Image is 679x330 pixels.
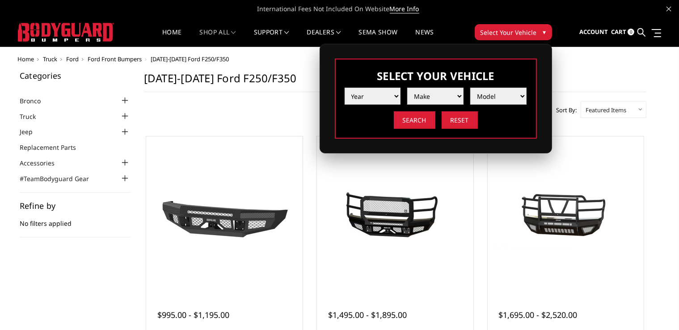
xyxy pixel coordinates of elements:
[415,29,434,47] a: News
[162,29,181,47] a: Home
[20,143,87,152] a: Replacement Parts
[200,29,236,47] a: shop all
[151,55,229,63] span: [DATE]-[DATE] Ford F250/F350
[20,127,44,136] a: Jeep
[307,29,341,47] a: Dealers
[345,68,527,83] h3: Select Your Vehicle
[254,29,289,47] a: Support
[20,96,52,106] a: Bronco
[328,309,407,320] span: $1,495.00 - $1,895.00
[20,202,131,210] h5: Refine by
[43,55,58,63] a: Truck
[390,4,419,13] a: More Info
[345,88,401,105] select: Please select the value from list.
[611,28,626,36] span: Cart
[407,88,464,105] select: Please select the value from list.
[611,20,634,44] a: Cart 0
[18,23,114,42] img: BODYGUARD BUMPERS
[20,174,100,183] a: #TeamBodyguard Gear
[475,24,552,40] button: Select Your Vehicle
[394,111,435,129] input: Search
[579,28,608,36] span: Account
[579,20,608,44] a: Account
[481,28,537,37] span: Select Your Vehicle
[442,111,478,129] input: Reset
[157,309,229,320] span: $995.00 - $1,195.00
[88,55,142,63] a: Ford Front Bumpers
[148,139,300,291] a: 2017-2022 Ford F250-350 - FT Series - Base Front Bumper
[551,103,577,117] label: Sort By:
[153,174,296,255] img: 2017-2022 Ford F250-350 - FT Series - Base Front Bumper
[543,27,546,37] span: ▾
[144,72,646,92] h1: [DATE]-[DATE] Ford F250/F350
[20,72,131,80] h5: Categories
[319,139,471,291] a: 2017-2022 Ford F250-350 - FT Series - Extreme Front Bumper 2017-2022 Ford F250-350 - FT Series - ...
[67,55,79,63] a: Ford
[628,29,634,35] span: 0
[490,139,642,291] a: 2017-2022 Ford F250-350 - T2 Series - Extreme Front Bumper (receiver or winch) 2017-2022 Ford F25...
[358,29,397,47] a: SEMA Show
[499,309,578,320] span: $1,695.00 - $2,520.00
[20,158,66,168] a: Accessories
[18,55,34,63] a: Home
[20,112,47,121] a: Truck
[20,202,131,237] div: No filters applied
